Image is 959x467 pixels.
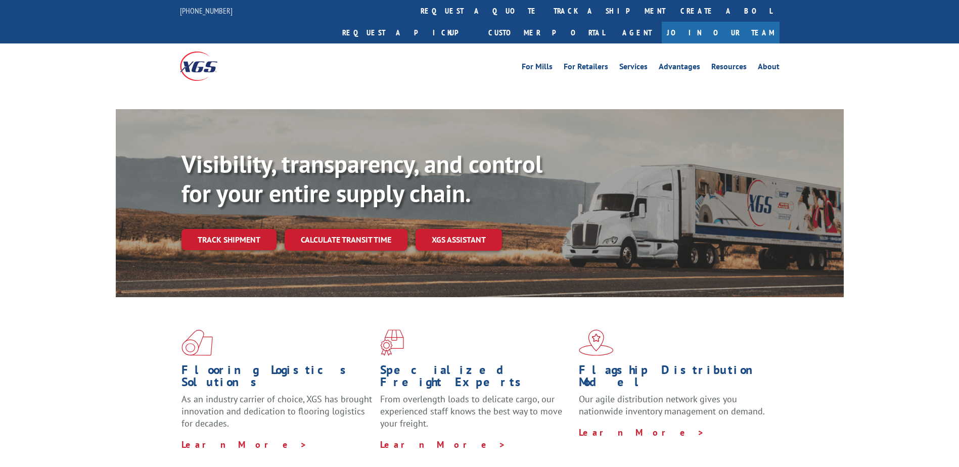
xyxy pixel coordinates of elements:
[181,393,372,429] span: As an industry carrier of choice, XGS has brought innovation and dedication to flooring logistics...
[380,364,571,393] h1: Specialized Freight Experts
[181,330,213,356] img: xgs-icon-total-supply-chain-intelligence-red
[180,6,233,16] a: [PHONE_NUMBER]
[579,427,705,438] a: Learn More >
[758,63,780,74] a: About
[285,229,407,251] a: Calculate transit time
[380,330,404,356] img: xgs-icon-focused-on-flooring-red
[579,364,770,393] h1: Flagship Distribution Model
[181,439,307,450] a: Learn More >
[612,22,662,43] a: Agent
[659,63,700,74] a: Advantages
[416,229,502,251] a: XGS ASSISTANT
[619,63,648,74] a: Services
[579,330,614,356] img: xgs-icon-flagship-distribution-model-red
[335,22,481,43] a: Request a pickup
[481,22,612,43] a: Customer Portal
[181,364,373,393] h1: Flooring Logistics Solutions
[522,63,553,74] a: For Mills
[579,393,765,417] span: Our agile distribution network gives you nationwide inventory management on demand.
[711,63,747,74] a: Resources
[662,22,780,43] a: Join Our Team
[181,148,542,209] b: Visibility, transparency, and control for your entire supply chain.
[380,439,506,450] a: Learn More >
[564,63,608,74] a: For Retailers
[380,393,571,438] p: From overlength loads to delicate cargo, our experienced staff knows the best way to move your fr...
[181,229,277,250] a: Track shipment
